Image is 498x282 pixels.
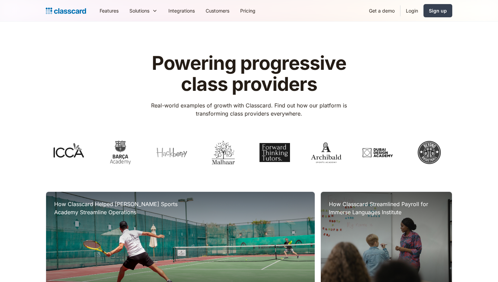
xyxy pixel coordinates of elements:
a: Pricing [235,3,261,18]
a: Sign up [423,4,452,17]
p: Real-world examples of growth with Classcard. Find out how our platform is transforming class pro... [142,101,357,118]
a: Features [94,3,124,18]
a: Get a demo [364,3,400,18]
h3: How Classcard Helped [PERSON_NAME] Sports Academy Streamline Operations [54,200,190,216]
div: Solutions [129,7,149,14]
a: Customers [200,3,235,18]
div: Solutions [124,3,163,18]
a: Login [400,3,423,18]
a: Integrations [163,3,200,18]
h1: Powering progressive class providers [142,53,357,95]
h3: How Classcard Streamlined Payroll for Immerse Languages Institute [329,200,444,216]
a: Logo [46,6,86,16]
div: Sign up [429,7,447,14]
